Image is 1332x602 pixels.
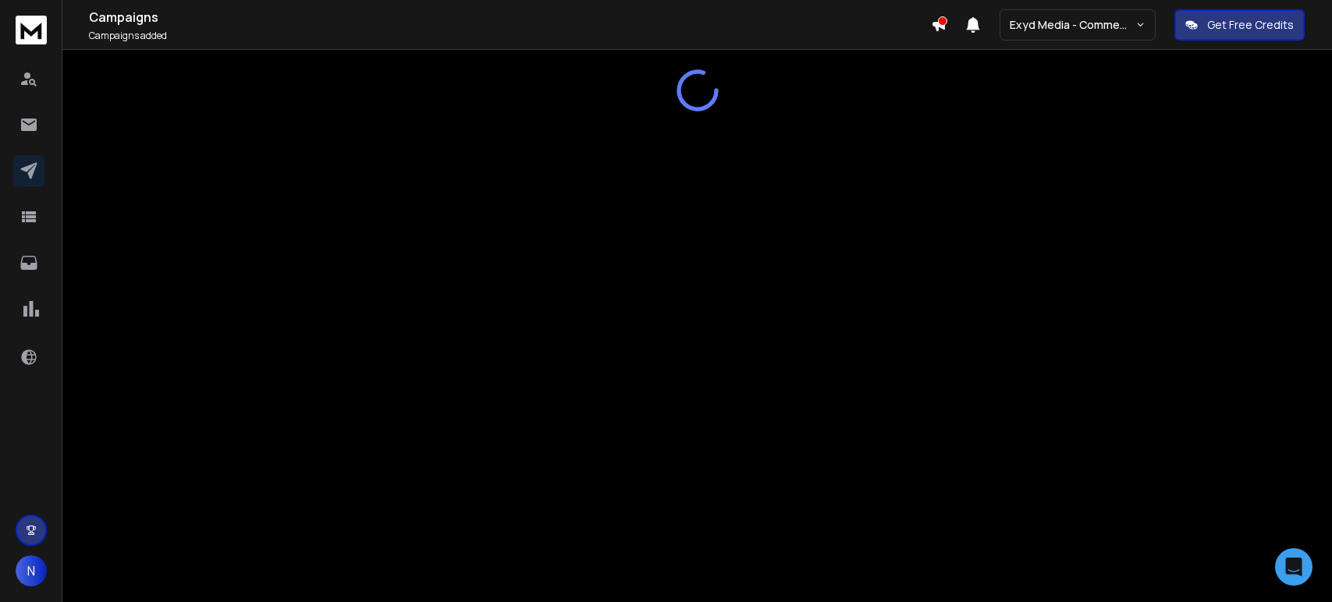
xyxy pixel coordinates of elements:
[89,8,931,27] h1: Campaigns
[1010,17,1135,33] p: Exyd Media - Commercial Cleaning
[1174,9,1305,41] button: Get Free Credits
[16,16,47,44] img: logo
[16,555,47,586] button: N
[1275,548,1312,586] div: Open Intercom Messenger
[89,30,931,42] p: Campaigns added
[1207,17,1294,33] p: Get Free Credits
